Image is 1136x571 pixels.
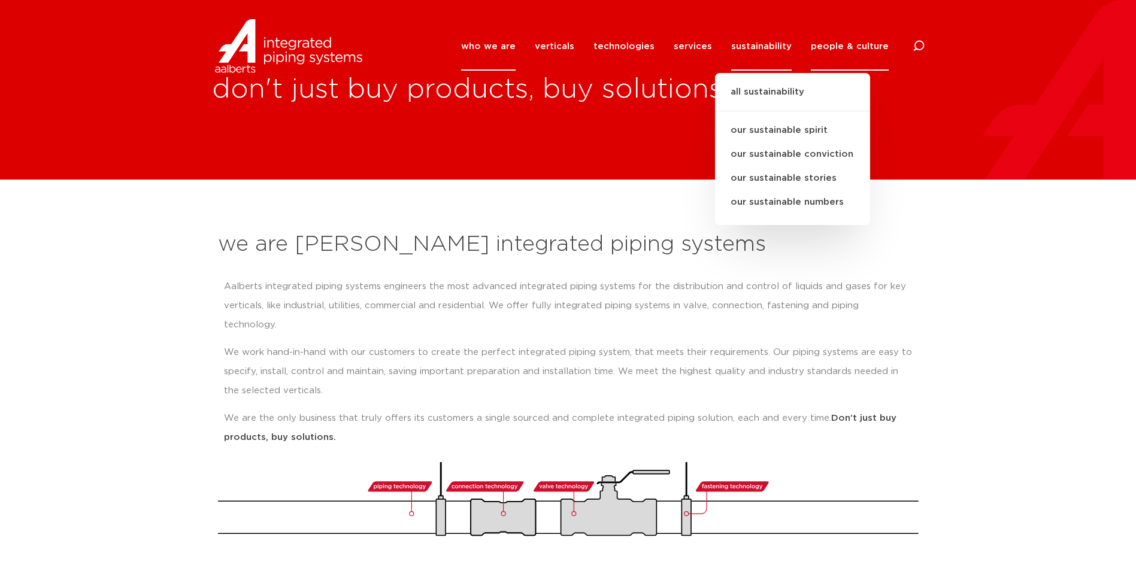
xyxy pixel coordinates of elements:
h2: we are [PERSON_NAME] integrated piping systems [218,230,919,259]
a: all sustainability [715,85,870,111]
a: verticals [535,22,574,71]
ul: sustainability [715,73,870,225]
a: our sustainable conviction [715,142,870,166]
p: Aalberts integrated piping systems engineers the most advanced integrated piping systems for the ... [224,277,913,335]
nav: Menu [461,22,889,71]
a: our sustainable stories [715,166,870,190]
a: sustainability [731,22,792,71]
a: our sustainable numbers [715,190,870,214]
a: technologies [593,22,655,71]
a: our sustainable spirit [715,119,870,142]
a: people & culture [811,22,889,71]
a: services [674,22,712,71]
p: We work hand-in-hand with our customers to create the perfect integrated piping system, that meet... [224,343,913,400]
p: We are the only business that truly offers its customers a single sourced and complete integrated... [224,409,913,447]
a: who we are [461,22,516,71]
